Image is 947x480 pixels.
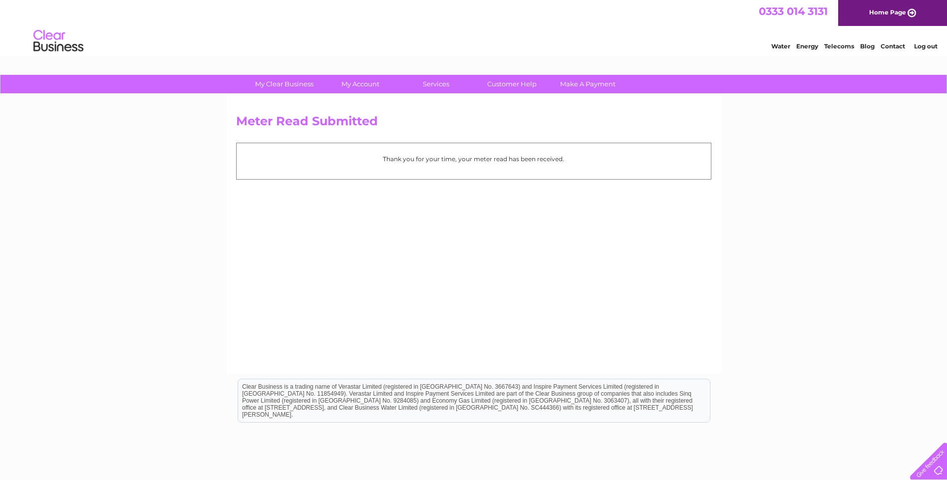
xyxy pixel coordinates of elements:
a: 0333 014 3131 [759,5,828,17]
a: My Clear Business [243,75,325,93]
a: My Account [319,75,401,93]
a: Customer Help [471,75,553,93]
p: Thank you for your time, your meter read has been received. [242,154,706,164]
h2: Meter Read Submitted [236,114,711,133]
a: Water [771,42,790,50]
img: logo.png [33,26,84,56]
a: Blog [860,42,875,50]
a: Energy [796,42,818,50]
a: Contact [881,42,905,50]
a: Make A Payment [547,75,629,93]
a: Services [395,75,477,93]
a: Telecoms [824,42,854,50]
a: Log out [914,42,938,50]
div: Clear Business is a trading name of Verastar Limited (registered in [GEOGRAPHIC_DATA] No. 3667643... [238,5,710,48]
